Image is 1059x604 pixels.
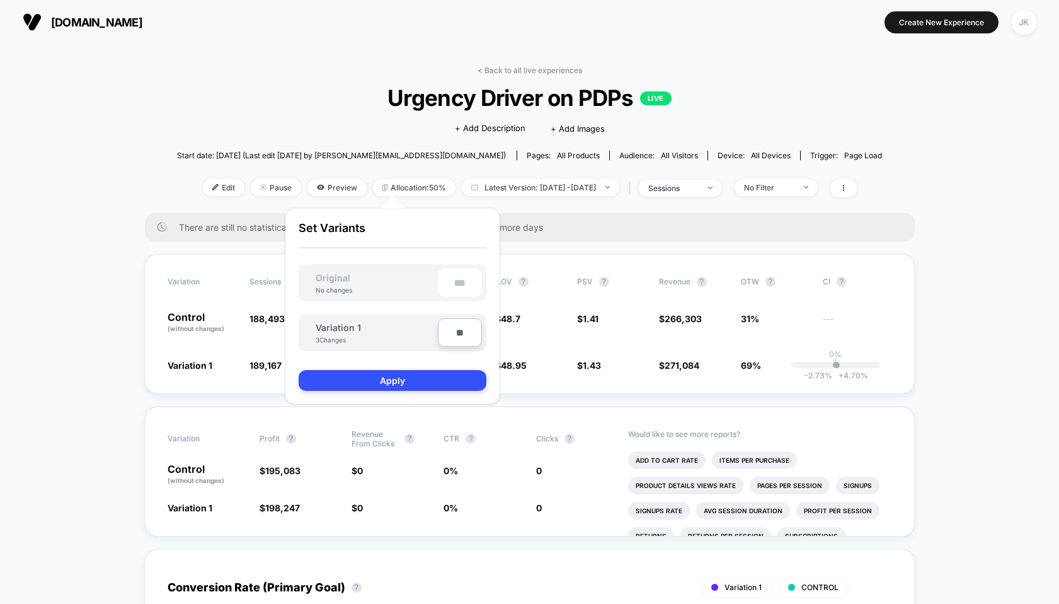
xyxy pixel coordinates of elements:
span: 271,084 [665,360,699,371]
p: Set Variants [299,221,486,248]
li: Add To Cart Rate [628,451,706,469]
span: 0 % [444,502,458,513]
li: Signups [836,477,879,494]
span: $ [577,360,601,371]
li: Profit Per Session [796,502,879,520]
span: -2.73 % [804,371,832,380]
span: [DOMAIN_NAME] [51,16,142,29]
div: Trigger: [810,151,882,160]
span: $ [260,502,300,513]
span: Original [303,272,363,283]
span: + Add Description [455,122,525,135]
li: Signups Rate [628,502,690,520]
span: all devices [751,151,791,160]
span: 4.70 % [832,371,868,380]
span: 48.7 [501,313,520,324]
span: Preview [307,179,367,196]
span: Allocation: 50% [373,179,455,196]
span: Device: [707,151,800,160]
span: Page Load [844,151,882,160]
span: Sessions [249,277,281,286]
div: No changes [303,286,365,294]
span: 31% [741,313,759,324]
span: | [626,179,639,197]
span: PSV [577,277,593,286]
button: ? [466,434,476,444]
span: Edit [203,179,244,196]
div: Audience: [619,151,698,160]
button: JK [1008,9,1040,35]
p: 0% [829,349,842,359]
img: end [260,184,266,190]
span: $ [659,360,699,371]
span: 195,083 [265,465,301,476]
span: 266,303 [665,313,702,324]
div: JK [1012,10,1036,35]
span: CTR [444,434,459,443]
span: Revenue [659,277,690,286]
span: 0 [536,502,542,513]
span: + Add Images [551,124,605,134]
li: Product Details Views Rate [628,477,743,494]
span: 0 [536,465,542,476]
span: 1.41 [583,313,598,324]
button: ? [697,277,707,287]
img: end [708,187,713,189]
span: Variation 1 [316,322,361,333]
span: All Visitors [661,151,698,160]
img: edit [212,184,219,190]
span: 0 [357,502,363,513]
span: Variation 1 [724,583,762,592]
span: Revenue From Clicks [352,429,398,448]
button: ? [352,583,362,593]
li: Returns [628,527,674,545]
img: rebalance [382,184,387,191]
span: OTW [741,277,810,287]
button: ? [286,434,296,444]
span: 69% [741,360,761,371]
span: Start date: [DATE] (Last edit [DATE] by [PERSON_NAME][EMAIL_ADDRESS][DOMAIN_NAME]) [177,151,506,160]
p: LIVE [640,91,672,105]
p: Would like to see more reports? [628,429,892,439]
button: Create New Experience [884,11,999,33]
span: --- [823,315,892,334]
span: CI [823,277,892,287]
span: 188,493 [249,313,285,324]
span: 198,247 [265,502,300,513]
span: $ [659,313,702,324]
span: 48.95 [501,360,527,371]
span: Profit [260,434,280,443]
span: Variation [168,429,237,448]
button: ? [518,277,529,287]
li: Items Per Purchase [712,451,797,469]
div: Pages: [527,151,600,160]
span: (without changes) [168,325,224,332]
button: ? [564,434,575,444]
span: Latest Version: [DATE] - [DATE] [462,179,619,196]
span: There are still no statistically significant results. We recommend waiting a few more days [179,222,890,233]
div: No Filter [744,183,794,192]
span: + [839,371,844,380]
button: [DOMAIN_NAME] [19,12,146,32]
span: 1.43 [583,360,601,371]
span: 0 % [444,465,458,476]
span: $ [352,465,363,476]
li: Returns Per Session [680,527,771,545]
p: Control [168,464,247,485]
span: Variation 1 [168,360,212,371]
li: Avg Session Duration [696,502,790,520]
span: $ [260,465,301,476]
p: Control [168,312,237,334]
span: CONTROL [801,583,839,592]
span: $ [352,502,363,513]
img: end [804,186,808,189]
button: ? [837,277,847,287]
span: Urgency Driver on PDPs [212,84,847,111]
span: $ [577,313,598,324]
img: calendar [471,184,478,190]
span: $ [495,313,520,324]
button: ? [404,434,415,444]
li: Pages Per Session [750,477,830,494]
span: $ [495,360,527,371]
span: all products [557,151,600,160]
